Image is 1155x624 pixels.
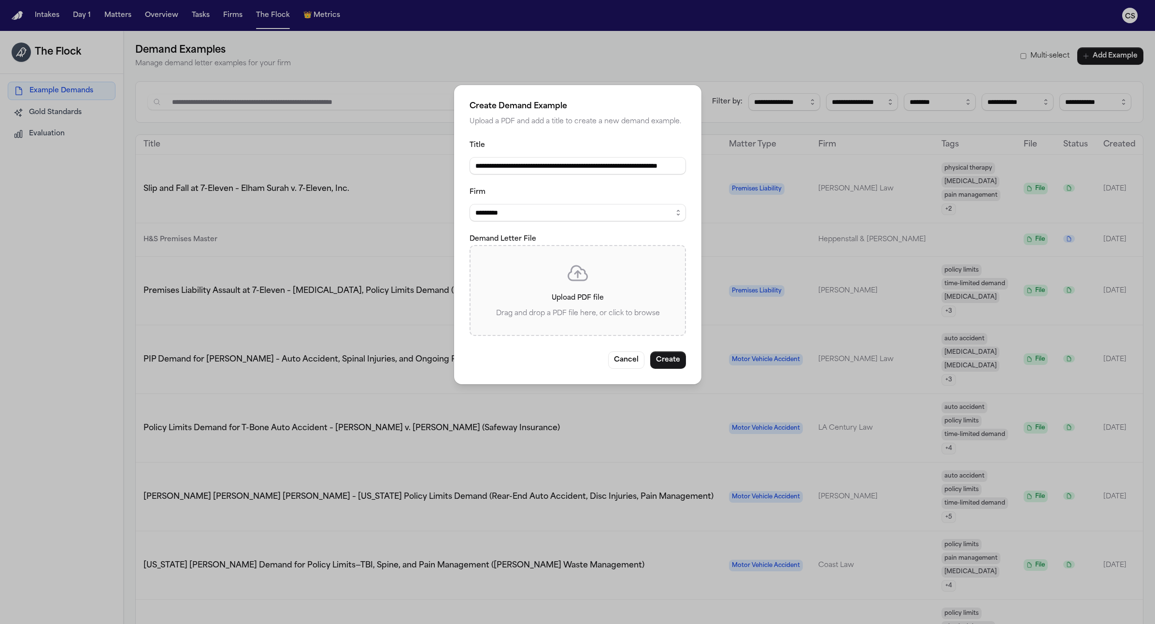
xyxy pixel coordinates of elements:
[470,189,485,196] label: Firm
[470,116,686,128] p: Upload a PDF and add a title to create a new demand example.
[608,351,644,369] button: Cancel
[470,235,536,243] label: Demand Letter File
[486,292,670,304] p: Upload PDF file
[486,308,670,319] p: Drag and drop a PDF file here, or click to browse
[650,351,686,369] button: Create
[470,101,686,112] h2: Create Demand Example
[470,142,485,149] label: Title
